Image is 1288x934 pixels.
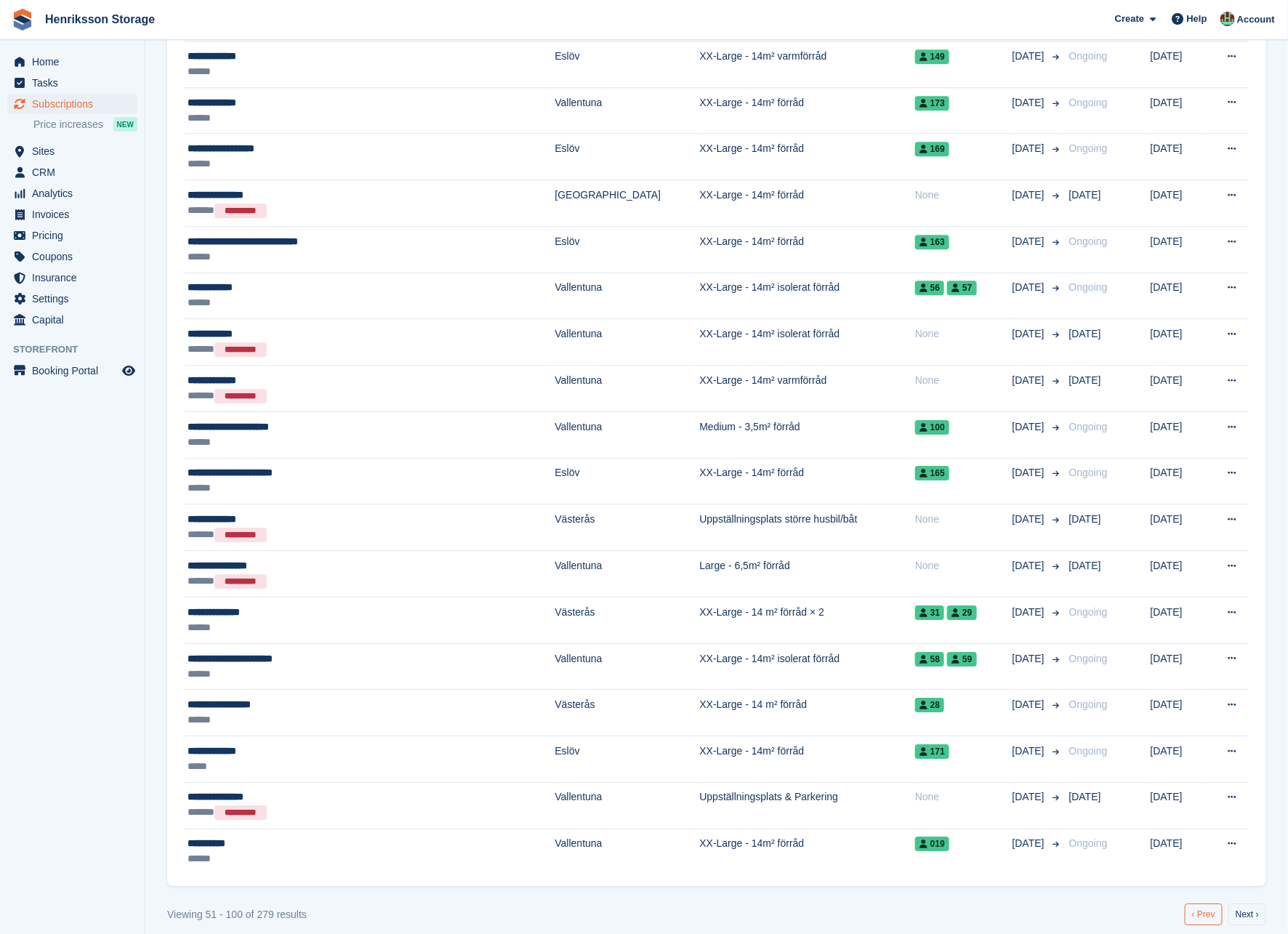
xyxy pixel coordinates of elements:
[915,49,949,64] span: 149
[1151,273,1207,319] td: [DATE]
[1185,903,1223,925] a: Previous
[1069,421,1108,432] span: Ongoing
[699,41,915,88] td: XX-Large - 14m² varmförråd
[699,829,915,874] td: XX-Large - 14m² förråd
[1013,373,1047,388] span: [DATE]
[555,782,699,829] td: Vallentuna
[32,162,119,182] span: CRM
[1151,597,1207,644] td: [DATE]
[1069,699,1108,710] span: Ongoing
[1013,49,1047,64] span: [DATE]
[1151,319,1207,366] td: [DATE]
[1069,513,1101,525] span: [DATE]
[915,188,1013,203] div: None
[32,310,119,330] span: Capital
[1013,280,1047,295] span: [DATE]
[7,73,137,93] a: menu
[555,504,699,551] td: Västerås
[1069,50,1108,62] span: Ongoing
[1069,653,1108,664] span: Ongoing
[1069,467,1108,478] span: Ongoing
[915,744,949,759] span: 171
[555,551,699,597] td: Vallentuna
[699,597,915,644] td: XX-Large - 14 m² förråd × 2
[555,597,699,644] td: Västerås
[1069,97,1108,108] span: Ongoing
[7,267,137,288] a: menu
[1013,558,1047,573] span: [DATE]
[1069,142,1108,154] span: Ongoing
[699,366,915,412] td: XX-Large - 14m² varmförråd
[7,225,137,246] a: menu
[7,183,137,204] a: menu
[167,907,307,922] div: Viewing 51 - 100 of 279 results
[32,204,119,225] span: Invoices
[699,273,915,319] td: XX-Large - 14m² isolerat förråd
[555,690,699,736] td: Västerås
[1151,87,1207,134] td: [DATE]
[1013,651,1047,667] span: [DATE]
[1013,234,1047,249] span: [DATE]
[1069,606,1108,618] span: Ongoing
[699,736,915,783] td: XX-Large - 14m² förråd
[947,652,976,667] span: 59
[555,180,699,226] td: [GEOGRAPHIC_DATA]
[555,273,699,319] td: Vallentuna
[7,94,137,114] a: menu
[915,466,949,480] span: 165
[1151,226,1207,273] td: [DATE]
[1013,95,1047,110] span: [DATE]
[555,226,699,273] td: Eslöv
[915,373,1013,388] div: None
[32,73,119,93] span: Tasks
[915,558,1013,573] div: None
[7,52,137,72] a: menu
[699,87,915,134] td: XX-Large - 14m² förråd
[915,142,949,156] span: 169
[32,361,119,381] span: Booking Portal
[555,41,699,88] td: Eslöv
[1151,504,1207,551] td: [DATE]
[1013,141,1047,156] span: [DATE]
[915,652,944,667] span: 58
[915,326,1013,342] div: None
[1013,605,1047,620] span: [DATE]
[699,134,915,180] td: XX-Large - 14m² förråd
[1013,836,1047,851] span: [DATE]
[32,225,119,246] span: Pricing
[1013,512,1047,527] span: [DATE]
[1151,180,1207,226] td: [DATE]
[555,319,699,366] td: Vallentuna
[1069,374,1101,386] span: [DATE]
[32,289,119,309] span: Settings
[32,52,119,72] span: Home
[1069,328,1101,339] span: [DATE]
[1069,560,1101,571] span: [DATE]
[555,643,699,690] td: Vallentuna
[1182,903,1269,925] nav: Pages
[1187,12,1207,26] span: Help
[1069,235,1108,247] span: Ongoing
[699,226,915,273] td: XX-Large - 14m² förråd
[32,246,119,267] span: Coupons
[7,310,137,330] a: menu
[699,458,915,504] td: XX-Large - 14m² förråd
[1013,465,1047,480] span: [DATE]
[699,504,915,551] td: Uppställningsplats större husbil/båt
[915,235,949,249] span: 163
[555,134,699,180] td: Eslöv
[915,789,1013,805] div: None
[1151,782,1207,829] td: [DATE]
[7,141,137,161] a: menu
[555,412,699,459] td: Vallentuna
[33,118,103,132] span: Price increases
[1013,188,1047,203] span: [DATE]
[1069,189,1101,201] span: [DATE]
[555,829,699,874] td: Vallentuna
[1151,829,1207,874] td: [DATE]
[1069,281,1108,293] span: Ongoing
[1151,412,1207,459] td: [DATE]
[915,96,949,110] span: 173
[1151,736,1207,783] td: [DATE]
[1013,326,1047,342] span: [DATE]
